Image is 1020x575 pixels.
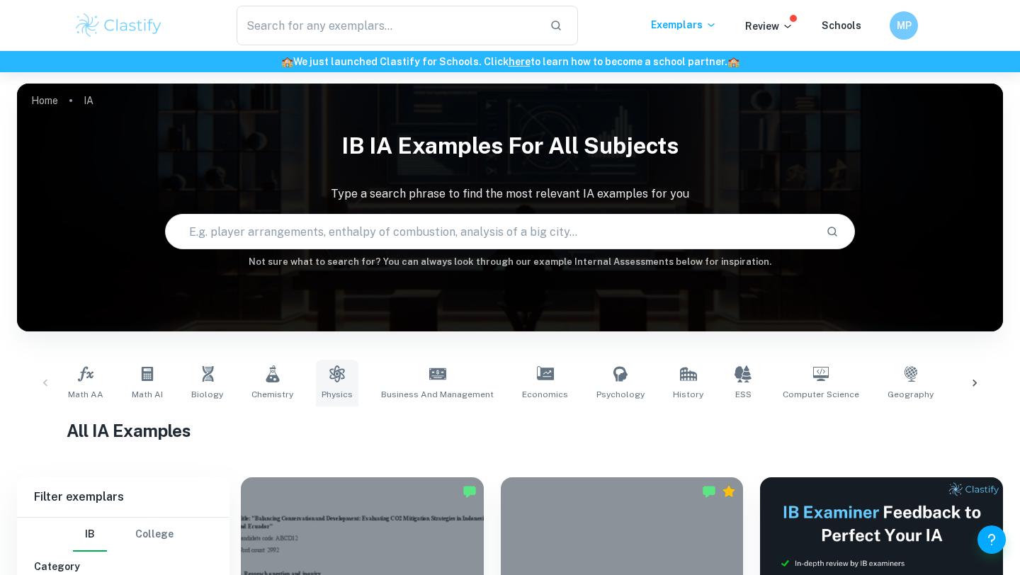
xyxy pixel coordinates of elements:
h6: MP [896,18,912,33]
span: ESS [735,388,752,401]
button: Help and Feedback [977,525,1006,554]
img: Marked [463,484,477,499]
button: College [135,518,174,552]
span: Computer Science [783,388,859,401]
span: Physics [322,388,353,401]
div: Filter type choice [73,518,174,552]
h6: Filter exemplars [17,477,229,517]
span: Math AI [132,388,163,401]
span: Business and Management [381,388,494,401]
span: 🏫 [727,56,739,67]
div: Premium [722,484,736,499]
a: here [509,56,531,67]
button: IB [73,518,107,552]
span: Geography [888,388,934,401]
input: Search for any exemplars... [237,6,538,45]
a: Home [31,91,58,110]
p: Review [745,18,793,34]
span: Math AA [68,388,103,401]
span: Psychology [596,388,645,401]
h6: We just launched Clastify for Schools. Click to learn how to become a school partner. [3,54,1017,69]
h1: All IA Examples [67,418,954,443]
span: Economics [522,388,568,401]
a: Schools [822,20,861,31]
button: MP [890,11,918,40]
h1: IB IA examples for all subjects [17,123,1003,169]
h6: Not sure what to search for? You can always look through our example Internal Assessments below f... [17,255,1003,269]
h6: Category [34,559,212,574]
p: Type a search phrase to find the most relevant IA examples for you [17,186,1003,203]
p: Exemplars [651,17,717,33]
p: IA [84,93,93,108]
input: E.g. player arrangements, enthalpy of combustion, analysis of a big city... [166,212,815,251]
span: History [673,388,703,401]
img: Clastify logo [74,11,164,40]
span: 🏫 [281,56,293,67]
span: Chemistry [251,388,293,401]
button: Search [820,220,844,244]
img: Marked [702,484,716,499]
span: Biology [191,388,223,401]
